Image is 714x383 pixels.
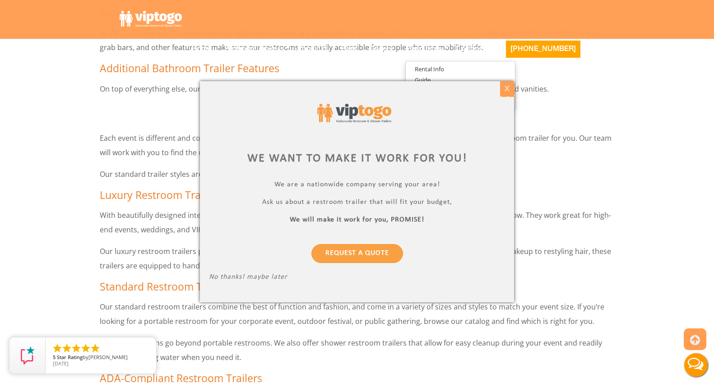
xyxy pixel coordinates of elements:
li:  [61,343,72,354]
li:  [80,343,91,354]
span: [PERSON_NAME] [88,354,128,360]
b: We will make it work for you, PROMISE! [290,216,424,223]
img: viptogo logo [317,104,391,123]
p: We are a nationwide company serving your area! [209,180,505,190]
li:  [90,343,101,354]
img: Review Rating [19,346,37,365]
li:  [52,343,63,354]
span: [DATE] [53,360,69,367]
p: Ask us about a restroom trailer that will fit your budget, [209,198,505,208]
div: We want to make it work for you! [209,150,505,166]
div: X [500,81,514,97]
p: No thanks! maybe later [209,272,505,283]
a: Request a Quote [311,244,403,263]
li:  [71,343,82,354]
button: Live Chat [678,347,714,383]
span: Star Rating [57,354,83,360]
span: 5 [53,354,56,360]
span: by [53,355,149,361]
